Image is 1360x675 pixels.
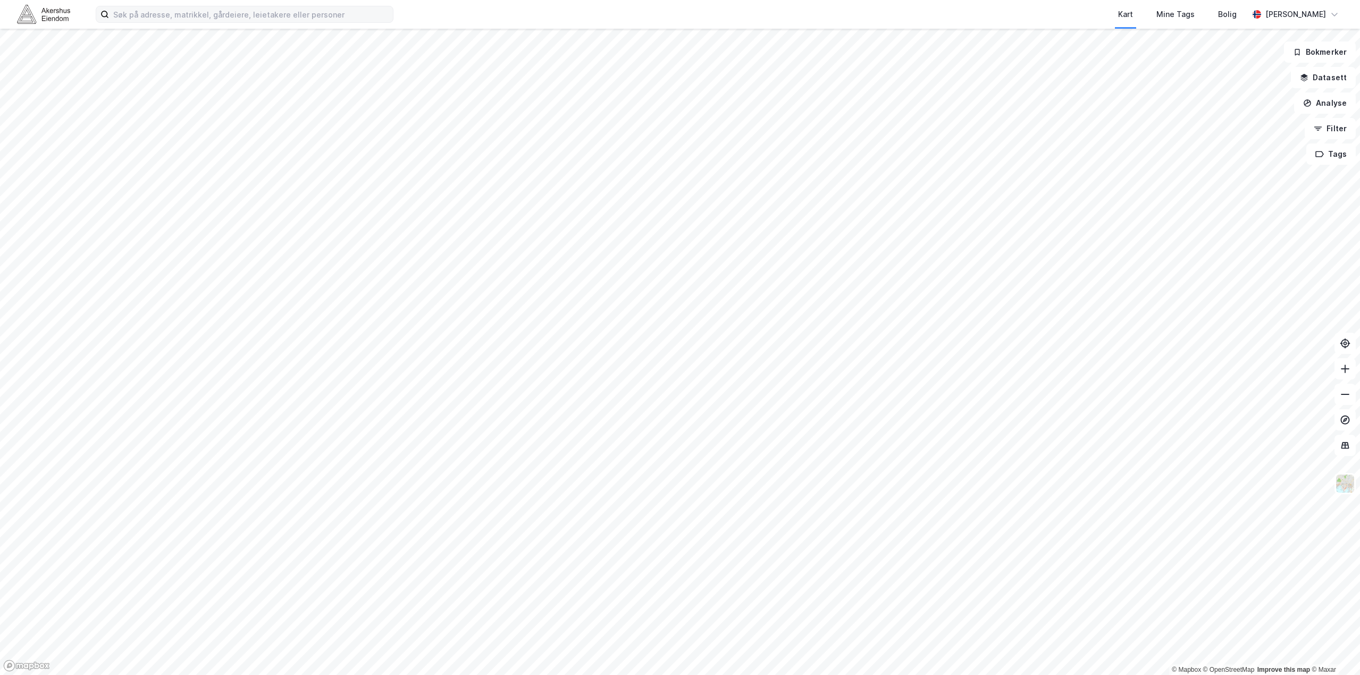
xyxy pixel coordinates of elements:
[1172,666,1201,673] a: Mapbox
[17,5,70,23] img: akershus-eiendom-logo.9091f326c980b4bce74ccdd9f866810c.svg
[1203,666,1255,673] a: OpenStreetMap
[1291,67,1356,88] button: Datasett
[1265,8,1326,21] div: [PERSON_NAME]
[3,660,50,672] a: Mapbox homepage
[1218,8,1237,21] div: Bolig
[1306,144,1356,165] button: Tags
[1307,624,1360,675] div: Kontrollprogram for chat
[1284,41,1356,63] button: Bokmerker
[1294,92,1356,114] button: Analyse
[109,6,393,22] input: Søk på adresse, matrikkel, gårdeiere, leietakere eller personer
[1257,666,1310,673] a: Improve this map
[1305,118,1356,139] button: Filter
[1118,8,1133,21] div: Kart
[1335,474,1355,494] img: Z
[1156,8,1195,21] div: Mine Tags
[1307,624,1360,675] iframe: Chat Widget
